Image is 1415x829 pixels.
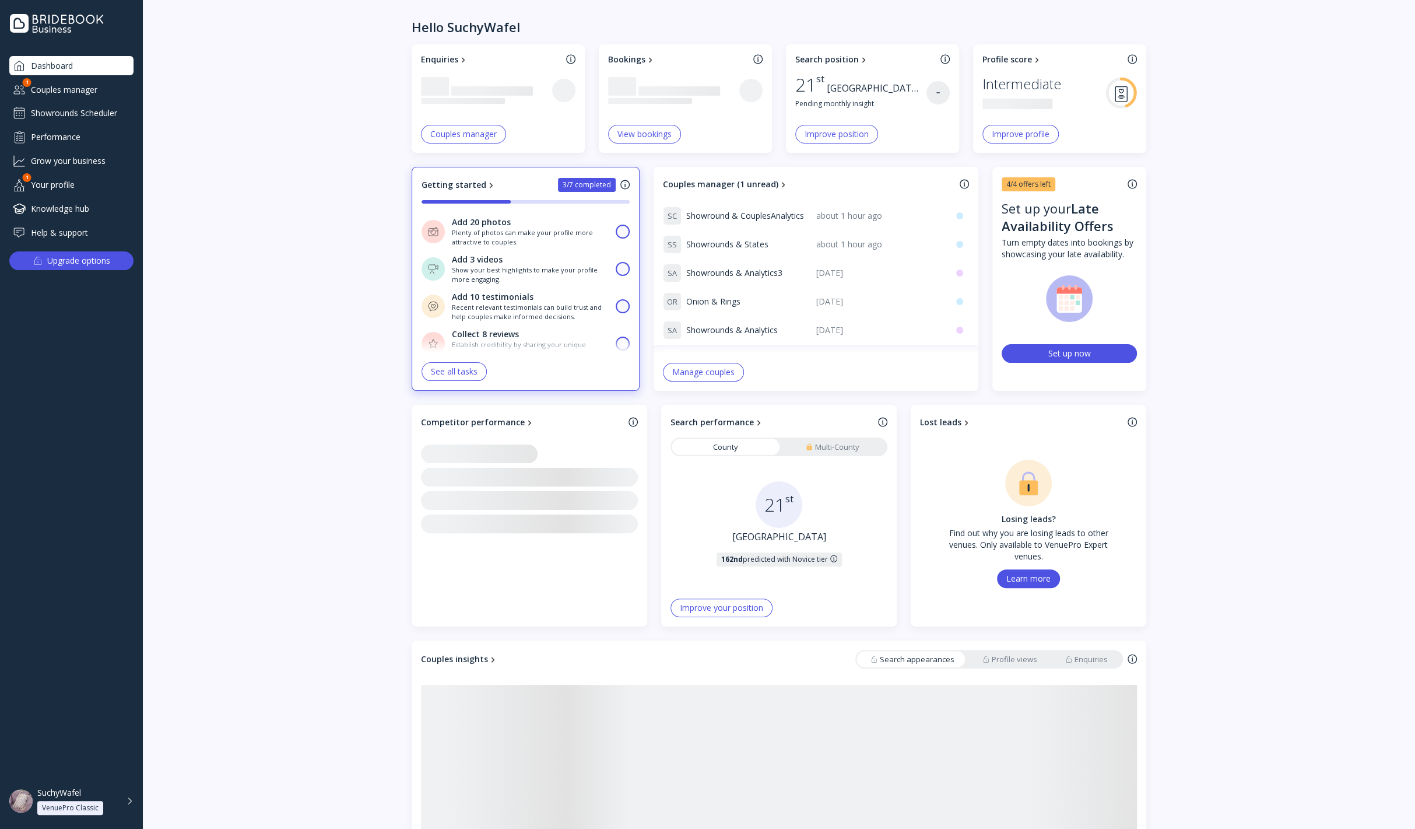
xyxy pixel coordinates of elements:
div: Search appearances [870,654,954,665]
span: Showrounds & States [686,239,768,250]
button: Manage couples [663,363,744,382]
a: Lost leads [920,417,1123,428]
div: Help & support [9,223,134,242]
button: Improve position [795,125,878,144]
span: Showrounds & Analytics [686,324,778,336]
div: Couples manager (1 unread) [663,179,778,190]
button: See all tasks [422,362,487,381]
a: Couples manager (1 unread) [663,179,955,190]
div: Improve position [805,130,869,139]
div: O R [663,292,682,311]
div: Establish credibility by sharing your unique review URL with couples. [452,340,609,358]
div: Couples manager [9,80,134,99]
span: Smokeroni & Testeroni [686,353,784,365]
img: dpr=2,fit=cover,g=face,w=48,h=48 [9,789,33,813]
div: 4/4 offers left [1006,179,1051,189]
div: See all tasks [431,367,477,376]
div: Learn more [1006,574,1051,583]
div: Lost leads [920,417,961,428]
button: Set up now [1002,344,1137,363]
button: Learn more [997,569,1060,588]
span: Showround & CouplesAnalytics [686,210,804,222]
div: predicted with Novice tier [721,555,828,564]
div: Add 20 photos [452,216,511,228]
button: View bookings [608,125,681,144]
a: Competitor performance [421,417,624,428]
a: Couples insights [421,653,498,665]
div: Competitor performance [421,417,525,428]
div: 1 [23,173,31,182]
div: Improve your position [680,603,763,613]
div: Recent relevant testimonials can build trust and help couples make informed decisions. [452,303,609,321]
div: Couples manager [430,130,497,139]
div: [DATE] [816,324,941,336]
a: Grow your business [9,151,134,170]
div: Getting started [422,179,486,191]
strong: 162nd [721,554,743,564]
a: Knowledge hub [9,199,134,218]
div: [GEOGRAPHIC_DATA] [827,82,926,95]
div: Search position [795,54,859,65]
div: about 1 hour ago [816,210,941,222]
a: Dashboard [9,56,134,75]
div: Set up your [1002,200,1137,237]
div: Collect 8 reviews [452,328,519,340]
div: Turn empty dates into bookings by showcasing your late availability. [1002,237,1137,260]
div: Late Availability Offers [1002,200,1114,235]
button: Improve profile [982,125,1059,144]
div: Hello SuchyWafel [412,19,520,35]
div: Enquiries [1065,654,1108,665]
div: Add 10 testimonials [452,291,533,303]
div: VenuePro Classic [42,803,99,813]
div: about 1 hour ago [816,239,941,250]
button: Upgrade options [9,251,134,270]
a: Search position [795,54,936,65]
div: Set up now [1048,348,1090,359]
div: Manage couples [672,368,735,377]
div: Bookings [608,54,645,65]
div: View bookings [617,130,672,139]
div: Enquiries [421,54,458,65]
div: [GEOGRAPHIC_DATA] [732,530,826,543]
div: S S [663,235,682,254]
a: County [672,439,779,455]
span: Onion & Rings [686,296,740,307]
div: Couples insights [421,653,488,665]
div: [DATE] [816,296,941,307]
div: Showrounds Scheduler [9,104,134,123]
div: Find out why you are losing leads to other venues. Only available to VenuePro Expert venues. [941,527,1116,562]
button: Improve your position [670,599,773,617]
div: Your profile [9,175,134,194]
div: Pending monthly insight [795,99,926,109]
div: S A [663,264,682,282]
div: S A [663,321,682,340]
a: Performance [9,127,134,146]
div: Plenty of photos can make your profile more attractive to couples. [452,228,609,246]
div: S T [663,349,682,368]
div: Intermediate [982,73,1061,95]
a: Enquiries [421,54,561,65]
div: Upgrade options [47,253,110,269]
a: Search performance [670,417,873,428]
div: Show your best highlights to make your profile more engaging. [452,265,609,284]
div: 21 [764,491,793,518]
div: Losing leads? [941,513,1116,525]
div: SuchyWafel [37,788,81,798]
div: [DATE] [816,353,941,365]
div: Add 3 videos [452,254,503,265]
span: Showrounds & Analytics3 [686,267,782,279]
div: Profile views [982,654,1037,665]
div: 21 [795,74,824,96]
button: Couples manager [421,125,506,144]
a: Getting started [422,179,496,191]
a: Couples manager1 [9,80,134,99]
div: 1 [23,78,31,87]
div: Search performance [670,417,754,428]
div: S C [663,207,682,225]
a: [GEOGRAPHIC_DATA] [732,530,826,544]
a: Your profile1 [9,175,134,194]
